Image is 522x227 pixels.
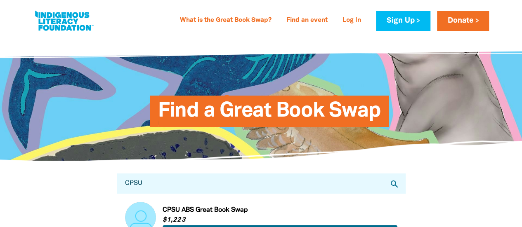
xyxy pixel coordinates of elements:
a: Find an event [281,14,333,27]
a: Log In [338,14,366,27]
i: search [390,179,399,189]
a: What is the Great Book Swap? [175,14,276,27]
span: Find a Great Book Swap [158,102,381,127]
a: Sign Up [376,11,430,31]
a: Donate [437,11,489,31]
